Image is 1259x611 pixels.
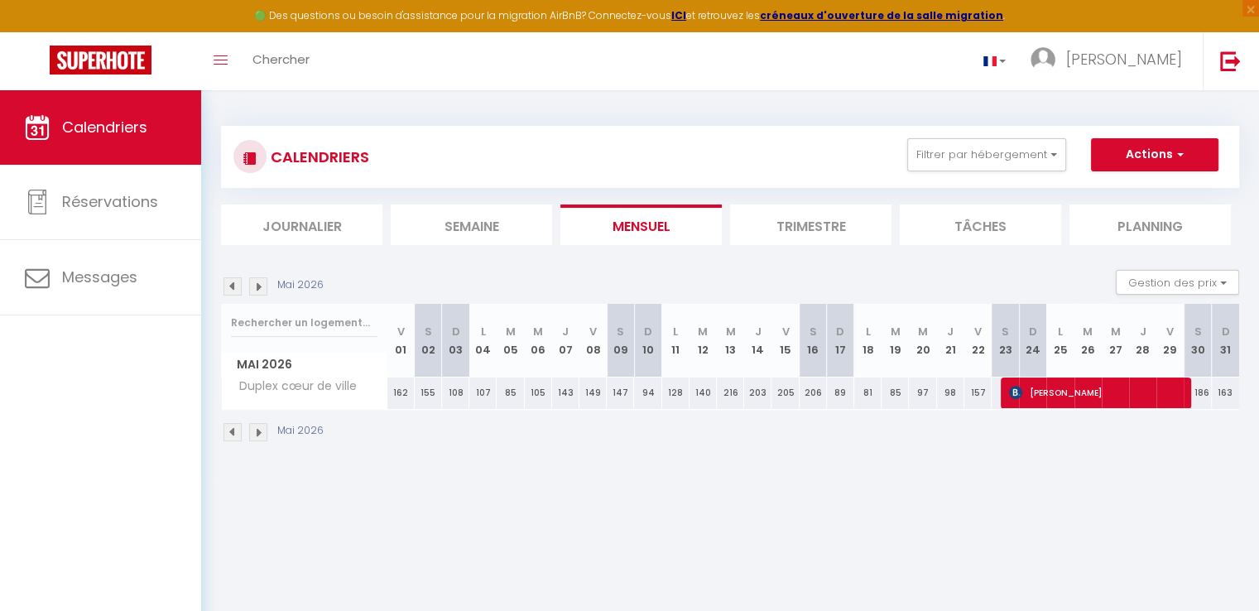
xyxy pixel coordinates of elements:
abbr: V [974,324,982,339]
span: Calendriers [62,117,147,137]
abbr: V [781,324,789,339]
li: Mensuel [560,204,722,245]
th: 06 [525,304,552,378]
th: 27 [1102,304,1129,378]
span: [PERSON_NAME] [1009,377,1182,408]
div: 107 [469,378,497,408]
button: Filtrer par hébergement [907,138,1066,171]
th: 23 [992,304,1019,378]
div: 108 [442,378,469,408]
th: 25 [1046,304,1074,378]
th: 08 [579,304,607,378]
p: Mai 2026 [277,423,324,439]
th: 12 [690,304,717,378]
span: Réservations [62,191,158,212]
abbr: M [918,324,928,339]
li: Tâches [900,204,1061,245]
abbr: L [1058,324,1063,339]
div: 143 [552,378,579,408]
span: Chercher [252,51,310,68]
div: 206 [800,378,827,408]
div: 162 [387,378,415,408]
th: 31 [1212,304,1239,378]
abbr: L [673,324,678,339]
span: Duplex cœur de ville [224,378,361,396]
abbr: V [397,324,405,339]
abbr: S [425,324,432,339]
th: 18 [854,304,882,378]
abbr: J [755,324,762,339]
th: 21 [937,304,964,378]
div: 205 [771,378,799,408]
div: 105 [525,378,552,408]
div: 163 [1212,378,1239,408]
a: ICI [671,8,686,22]
th: 19 [882,304,909,378]
div: 89 [827,378,854,408]
abbr: D [1222,324,1230,339]
abbr: M [891,324,901,339]
th: 01 [387,304,415,378]
th: 29 [1156,304,1184,378]
abbr: D [644,324,652,339]
abbr: M [726,324,736,339]
abbr: M [1083,324,1093,339]
div: 216 [717,378,744,408]
abbr: S [1194,324,1201,339]
img: ... [1031,47,1055,72]
th: 17 [827,304,854,378]
abbr: J [562,324,569,339]
a: créneaux d'ouverture de la salle migration [760,8,1003,22]
abbr: D [836,324,844,339]
div: 97 [909,378,936,408]
abbr: D [1029,324,1037,339]
th: 04 [469,304,497,378]
h3: CALENDRIERS [267,138,369,176]
th: 13 [717,304,744,378]
span: [PERSON_NAME] [1066,49,1182,70]
th: 15 [771,304,799,378]
abbr: M [698,324,708,339]
th: 14 [744,304,771,378]
img: Super Booking [50,46,151,75]
abbr: S [1002,324,1009,339]
button: Actions [1091,138,1218,171]
div: 98 [937,378,964,408]
div: 85 [882,378,909,408]
abbr: S [810,324,817,339]
abbr: J [947,324,954,339]
li: Planning [1069,204,1231,245]
th: 26 [1074,304,1102,378]
input: Rechercher un logement... [231,308,377,338]
abbr: M [1110,324,1120,339]
abbr: M [506,324,516,339]
th: 16 [800,304,827,378]
th: 24 [1019,304,1046,378]
abbr: V [589,324,597,339]
div: 157 [964,378,992,408]
th: 11 [662,304,690,378]
abbr: L [866,324,871,339]
th: 07 [552,304,579,378]
th: 05 [497,304,524,378]
span: Mai 2026 [222,353,387,377]
abbr: V [1166,324,1174,339]
th: 28 [1129,304,1156,378]
th: 03 [442,304,469,378]
th: 22 [964,304,992,378]
div: 155 [415,378,442,408]
div: 140 [690,378,717,408]
li: Journalier [221,204,382,245]
a: ... [PERSON_NAME] [1018,32,1203,90]
th: 09 [607,304,634,378]
div: 128 [662,378,690,408]
th: 02 [415,304,442,378]
img: logout [1220,51,1241,71]
div: 147 [607,378,634,408]
div: 81 [854,378,882,408]
div: 149 [579,378,607,408]
li: Trimestre [730,204,891,245]
abbr: L [481,324,486,339]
